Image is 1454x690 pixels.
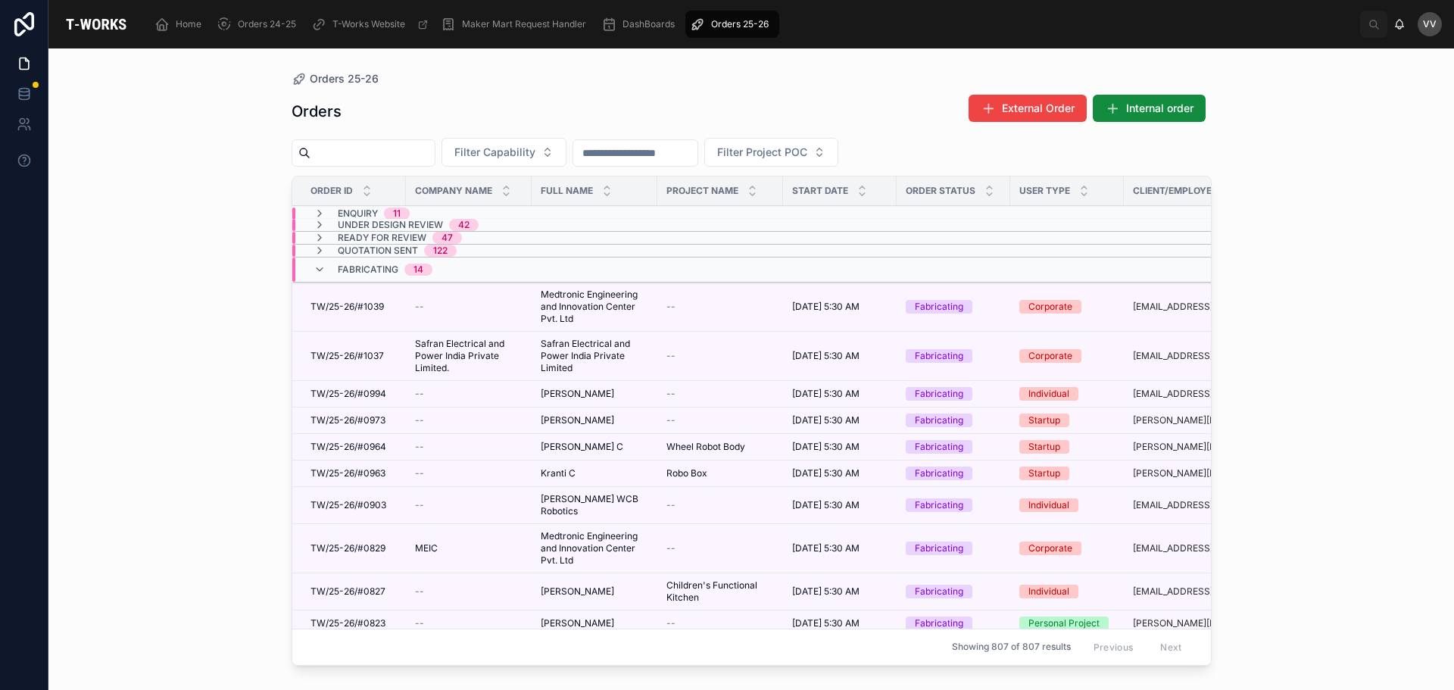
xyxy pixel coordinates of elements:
a: Fabricating [906,300,1001,314]
span: TW/25-26/#0964 [310,441,386,453]
span: -- [415,441,424,453]
a: [DATE] 5:30 AM [792,542,888,554]
span: MEIC [415,542,438,554]
a: [PERSON_NAME][EMAIL_ADDRESS][DOMAIN_NAME] [1133,414,1266,426]
a: TW/25-26/#1039 [310,301,397,313]
a: [PERSON_NAME][EMAIL_ADDRESS][DOMAIN_NAME] [1133,467,1266,479]
a: DashBoards [597,11,685,38]
div: Individual [1028,585,1069,598]
span: Start Date [792,185,848,197]
span: T-Works Website [332,18,405,30]
a: Fabricating [906,617,1001,630]
a: -- [415,388,523,400]
a: [PERSON_NAME][EMAIL_ADDRESS][DOMAIN_NAME] [1133,441,1266,453]
a: [EMAIL_ADDRESS][DOMAIN_NAME] [1133,388,1266,400]
a: TW/25-26/#0973 [310,414,397,426]
a: Corporate [1019,542,1115,555]
span: VV [1423,18,1437,30]
a: Safran Electrical and Power India Private Limited [541,338,648,374]
a: [EMAIL_ADDRESS][PERSON_NAME][DOMAIN_NAME] [1133,301,1266,313]
span: Orders 24-25 [238,18,296,30]
div: Fabricating [915,585,963,598]
a: Fabricating [906,387,1001,401]
div: Individual [1028,498,1069,512]
a: Corporate [1019,300,1115,314]
a: Robo Box [666,467,774,479]
span: User Type [1019,185,1070,197]
span: Orders 25-26 [310,71,379,86]
div: 42 [458,219,470,231]
span: Filter Project POC [717,145,807,160]
span: Maker Mart Request Handler [462,18,586,30]
div: Corporate [1028,300,1072,314]
span: -- [666,499,676,511]
a: Fabricating [906,498,1001,512]
span: -- [415,301,424,313]
a: -- [415,467,523,479]
button: Select Button [442,138,566,167]
a: Wheel Robot Body [666,441,774,453]
a: [EMAIL_ADDRESS][DOMAIN_NAME] [1133,585,1266,598]
a: Startup [1019,414,1115,427]
div: scrollable content [144,8,1360,41]
div: Fabricating [915,387,963,401]
a: Orders 25-26 [685,11,779,38]
span: TW/25-26/#0994 [310,388,386,400]
div: Fabricating [915,498,963,512]
div: Fabricating [915,440,963,454]
span: External Order [1002,101,1075,116]
a: [EMAIL_ADDRESS][DOMAIN_NAME] [1133,499,1266,511]
span: TW/25-26/#1037 [310,350,384,362]
a: -- [666,350,774,362]
span: Under Design Review [338,219,443,231]
div: Startup [1028,440,1060,454]
span: [DATE] 5:30 AM [792,585,860,598]
a: Children's Functional Kitchen [666,579,774,604]
span: [DATE] 5:30 AM [792,499,860,511]
span: TW/25-26/#0823 [310,617,385,629]
span: -- [666,388,676,400]
span: -- [666,350,676,362]
a: Home [150,11,212,38]
a: -- [666,617,774,629]
a: [DATE] 5:30 AM [792,499,888,511]
a: [DATE] 5:30 AM [792,414,888,426]
a: Orders 25-26 [292,71,379,86]
span: Wheel Robot Body [666,441,745,453]
span: [DATE] 5:30 AM [792,350,860,362]
span: Enquiry [338,208,378,220]
a: Individual [1019,585,1115,598]
span: -- [415,585,424,598]
span: -- [415,617,424,629]
span: Order ID [310,185,353,197]
a: MEIC [415,542,523,554]
span: DashBoards [622,18,675,30]
span: Company Name [415,185,492,197]
span: [PERSON_NAME] [541,585,614,598]
span: TW/25-26/#0903 [310,499,386,511]
div: Fabricating [915,349,963,363]
span: -- [415,467,424,479]
a: -- [415,617,523,629]
span: -- [666,617,676,629]
span: Medtronic Engineering and Innovation Center Pvt. Ltd [541,530,648,567]
a: Fabricating [906,467,1001,480]
div: Corporate [1028,542,1072,555]
a: [EMAIL_ADDRESS][PERSON_NAME][DOMAIN_NAME] [1133,350,1266,362]
span: TW/25-26/#1039 [310,301,384,313]
a: Orders 24-25 [212,11,307,38]
span: Ready for Review [338,232,426,244]
h1: Orders [292,101,342,122]
a: -- [415,414,523,426]
a: Medtronic Engineering and Innovation Center Pvt. Ltd [541,289,648,325]
div: Startup [1028,467,1060,480]
a: TW/25-26/#0903 [310,499,397,511]
a: [PERSON_NAME] [541,388,648,400]
span: -- [415,414,424,426]
span: Full Name [541,185,593,197]
div: 122 [433,245,448,257]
